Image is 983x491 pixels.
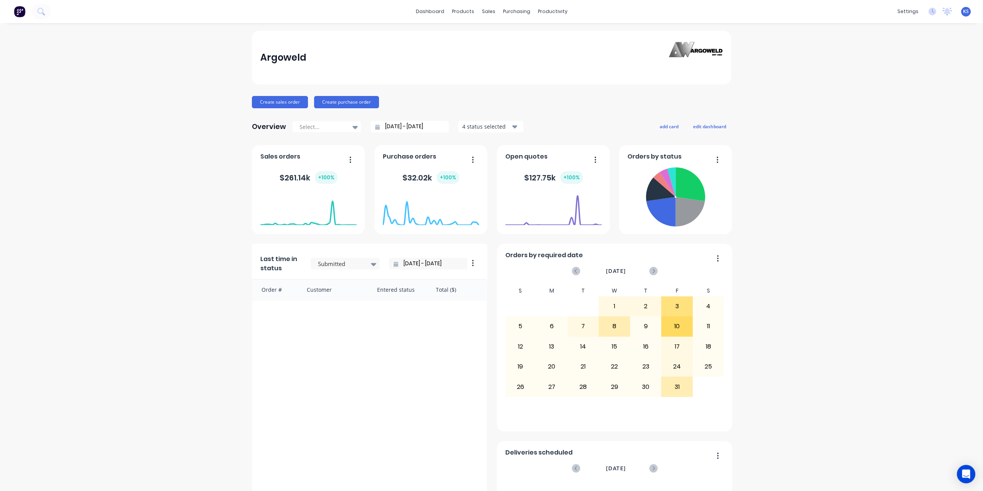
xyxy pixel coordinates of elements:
div: 2 [631,297,661,316]
div: products [448,6,478,17]
div: 21 [568,357,599,376]
div: $ 32.02k [402,171,459,184]
div: 10 [662,317,692,336]
div: 12 [505,337,536,356]
button: Create purchase order [314,96,379,108]
span: Deliveries scheduled [505,448,573,457]
span: Last time in status [260,255,301,273]
div: W [599,285,630,296]
div: 11 [693,317,724,336]
div: Argoweld [260,50,306,65]
button: 4 status selected [458,121,523,132]
div: S [693,285,724,296]
div: sales [478,6,499,17]
div: 23 [631,357,661,376]
div: settings [894,6,922,17]
div: $ 127.75k [524,171,583,184]
div: purchasing [499,6,534,17]
div: 28 [568,377,599,396]
div: Open Intercom Messenger [957,465,975,483]
div: Customer [299,279,369,300]
div: 9 [631,317,661,336]
div: 22 [599,357,630,376]
img: Argoweld [669,42,723,74]
span: [DATE] [606,464,626,473]
div: 31 [662,377,692,396]
div: + 100 % [437,171,459,184]
span: KS [963,8,969,15]
span: [DATE] [606,267,626,275]
div: 6 [536,317,567,336]
div: 13 [536,337,567,356]
div: 24 [662,357,692,376]
div: 19 [505,357,536,376]
div: 14 [568,337,599,356]
div: T [630,285,662,296]
img: Factory [14,6,25,17]
div: S [505,285,536,296]
span: Open quotes [505,152,548,161]
div: T [568,285,599,296]
div: $ 261.14k [280,171,338,184]
div: 17 [662,337,692,356]
a: dashboard [412,6,448,17]
span: Orders by status [627,152,682,161]
div: 15 [599,337,630,356]
div: M [536,285,568,296]
div: 20 [536,357,567,376]
div: 8 [599,317,630,336]
button: add card [655,121,683,131]
div: 4 status selected [462,122,511,131]
div: 26 [505,377,536,396]
div: 1 [599,297,630,316]
div: + 100 % [560,171,583,184]
div: productivity [534,6,571,17]
div: 5 [505,317,536,336]
div: 3 [662,297,692,316]
input: Filter by date [398,258,464,269]
div: 7 [568,317,599,336]
button: Create sales order [252,96,308,108]
div: 25 [693,357,724,376]
div: Overview [252,119,286,134]
div: Total ($) [428,279,487,300]
div: 27 [536,377,567,396]
div: 16 [631,337,661,356]
div: 30 [631,377,661,396]
div: 4 [693,297,724,316]
span: Sales orders [260,152,300,161]
span: Purchase orders [383,152,436,161]
div: 29 [599,377,630,396]
button: edit dashboard [688,121,731,131]
div: F [661,285,693,296]
div: Entered status [369,279,428,300]
div: + 100 % [315,171,338,184]
div: 18 [693,337,724,356]
div: Order # [252,279,299,300]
